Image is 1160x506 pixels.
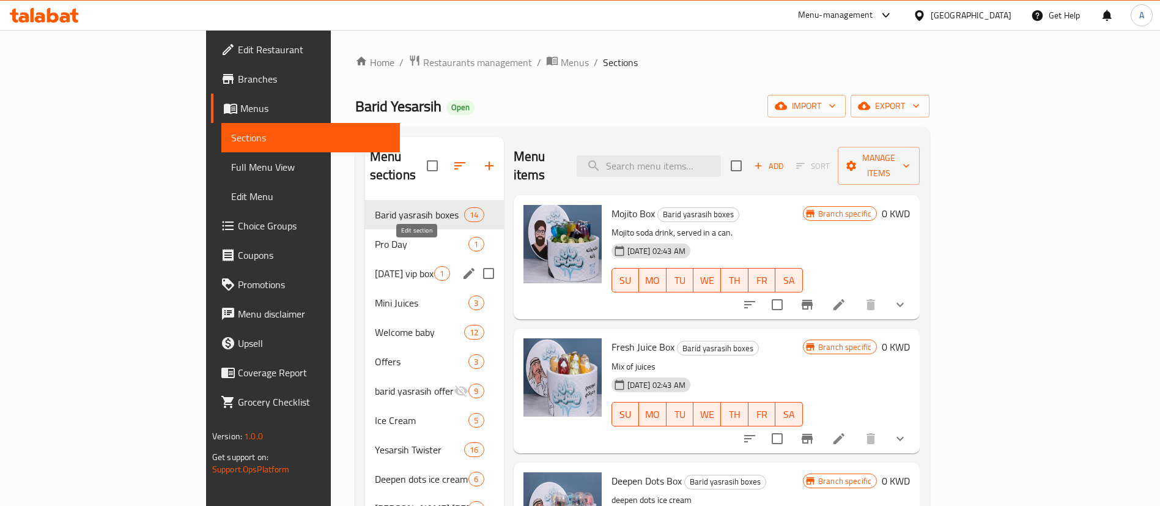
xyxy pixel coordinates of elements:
[238,365,390,380] span: Coverage Report
[212,461,290,477] a: Support.OpsPlatform
[684,475,766,489] div: Barid yasrasih boxes
[240,101,390,116] span: Menus
[611,268,640,292] button: SU
[860,99,920,114] span: export
[775,268,803,292] button: SA
[657,207,739,222] div: Barid yasrasih boxes
[238,395,390,409] span: Grocery Checklist
[882,472,910,489] h6: 0 KWD
[211,211,400,240] a: Choice Groups
[594,55,598,70] li: /
[777,99,836,114] span: import
[514,147,563,184] h2: Menu items
[617,406,635,423] span: SU
[832,297,846,312] a: Edit menu item
[611,225,803,240] p: Mojito soda drink, served in a can.
[375,266,435,281] div: ramadan vip boxes
[882,338,910,355] h6: 0 KWD
[231,160,390,174] span: Full Menu View
[792,424,822,453] button: Branch-specific-item
[212,428,242,444] span: Version:
[221,152,400,182] a: Full Menu View
[788,157,838,176] span: Select section first
[885,290,915,319] button: show more
[464,442,484,457] div: items
[639,268,667,292] button: MO
[468,354,484,369] div: items
[749,157,788,176] span: Add item
[748,402,776,426] button: FR
[671,272,689,289] span: TU
[611,204,655,223] span: Mojito Box
[365,376,504,406] div: barid yasrasih offer9
[1139,9,1144,22] span: A
[469,474,483,485] span: 6
[813,475,876,487] span: Branch specific
[469,385,483,397] span: 9
[523,338,602,417] img: Fresh Juice Box
[211,64,400,94] a: Branches
[375,207,465,222] span: Barid yasrasih boxes
[780,272,798,289] span: SA
[475,151,504,180] button: Add section
[465,327,483,338] span: 12
[469,297,483,309] span: 3
[365,406,504,435] div: Ice Cream5
[622,379,690,391] span: [DATE] 02:43 AM
[212,449,268,465] span: Get support on:
[644,272,662,289] span: MO
[238,42,390,57] span: Edit Restaurant
[856,290,885,319] button: delete
[469,239,483,250] span: 1
[893,431,907,446] svg: Show Choices
[211,240,400,270] a: Coupons
[764,426,790,452] span: Select to update
[577,155,721,177] input: search
[469,415,483,426] span: 5
[375,413,469,428] span: Ice Cream
[851,95,929,117] button: export
[764,292,790,318] span: Select to update
[611,338,674,356] span: Fresh Juice Box
[221,123,400,152] a: Sections
[238,248,390,262] span: Coupons
[468,384,484,398] div: items
[375,296,469,310] span: Mini Juices
[611,359,803,374] p: Mix of juices
[375,354,469,369] div: Offers
[603,55,638,70] span: Sections
[721,402,748,426] button: TH
[678,341,758,355] span: Barid yasrasih boxes
[464,207,484,222] div: items
[221,182,400,211] a: Edit Menu
[465,209,483,221] span: 14
[523,205,602,283] img: Mojito Box
[375,384,454,398] span: barid yasrasih offer
[611,472,682,490] span: Deepen Dots Box
[365,229,504,259] div: Pro Day1
[780,406,798,423] span: SA
[639,402,667,426] button: MO
[365,288,504,318] div: Mini Juices3
[753,272,771,289] span: FR
[375,442,465,457] div: Yesarsih Twister
[685,475,766,489] span: Barid yasrasih boxes
[423,55,532,70] span: Restaurants management
[231,189,390,204] span: Edit Menu
[435,268,449,280] span: 1
[238,72,390,86] span: Branches
[667,268,694,292] button: TU
[885,424,915,453] button: show more
[693,402,721,426] button: WE
[375,325,465,340] span: Welcome baby
[211,358,400,387] a: Coverage Report
[375,237,469,251] span: Pro Day
[561,55,589,70] span: Menus
[726,406,744,423] span: TH
[749,157,788,176] button: Add
[832,431,846,446] a: Edit menu item
[211,270,400,299] a: Promotions
[644,406,662,423] span: MO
